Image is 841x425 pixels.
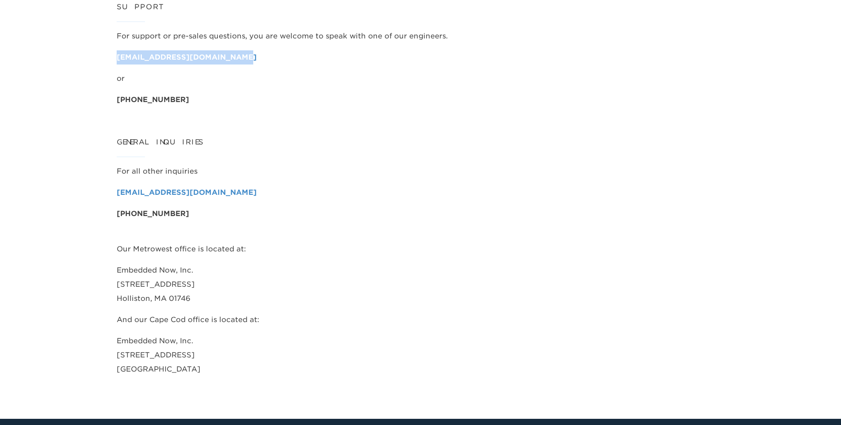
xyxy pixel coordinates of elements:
p: Embedded Now, Inc. [STREET_ADDRESS] [GEOGRAPHIC_DATA] [117,334,725,376]
p: or [117,72,725,86]
a: [EMAIL_ADDRESS][DOMAIN_NAME] [117,53,257,61]
h2: General Inquiries [117,135,725,157]
strong: [PHONE_NUMBER] [117,209,189,218]
p: For support or pre-sales questions, you are welcome to speak with one of our engineers. [117,29,725,43]
p: Embedded Now, Inc. [STREET_ADDRESS] Holliston, MA 01746 [117,263,725,306]
a: [EMAIL_ADDRESS][DOMAIN_NAME] [117,188,257,197]
p: Our Metrowest office is located at: [117,242,725,256]
p: And our Cape Cod office is located at: [117,313,725,327]
p: For all other inquiries [117,164,725,178]
strong: [PHONE_NUMBER] [117,95,189,104]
